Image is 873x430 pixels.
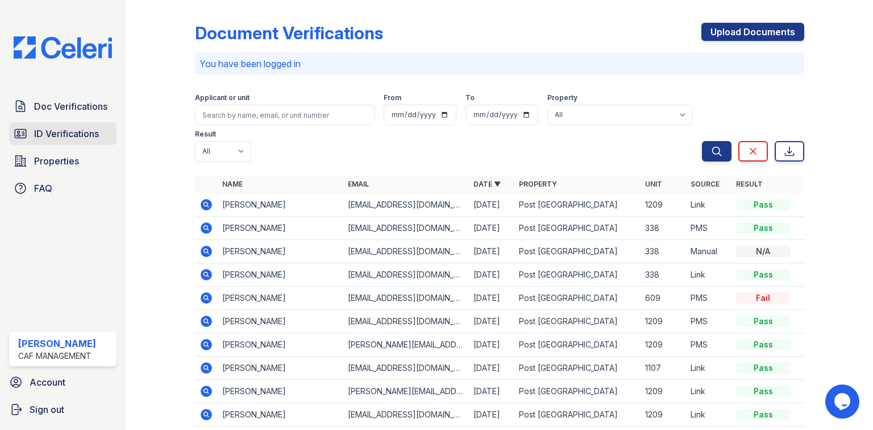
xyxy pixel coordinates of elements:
td: [PERSON_NAME] [218,287,343,310]
td: Post [GEOGRAPHIC_DATA] [514,333,640,357]
td: [DATE] [469,193,514,217]
td: PMS [686,310,731,333]
td: Link [686,357,731,380]
td: Link [686,193,731,217]
a: Email [348,180,369,188]
a: Doc Verifications [9,95,117,118]
a: Sign out [5,398,121,421]
td: Link [686,263,731,287]
td: [DATE] [469,240,514,263]
div: Pass [736,199,791,210]
td: Post [GEOGRAPHIC_DATA] [514,217,640,240]
label: To [465,93,475,102]
span: Properties [34,154,79,168]
div: N/A [736,246,791,257]
span: Sign out [30,403,64,416]
td: Link [686,403,731,427]
td: [DATE] [469,380,514,403]
label: From [384,93,401,102]
td: [DATE] [469,403,514,427]
td: [DATE] [469,217,514,240]
td: [DATE] [469,357,514,380]
span: ID Verifications [34,127,99,140]
p: You have been logged in [199,57,800,71]
td: [EMAIL_ADDRESS][DOMAIN_NAME] [343,403,469,427]
td: [EMAIL_ADDRESS][DOMAIN_NAME] [343,357,469,380]
td: [PERSON_NAME] [218,357,343,380]
td: [PERSON_NAME] [218,193,343,217]
td: 1209 [641,310,686,333]
div: Document Verifications [195,23,383,43]
td: 338 [641,263,686,287]
td: [EMAIL_ADDRESS][DOMAIN_NAME] [343,217,469,240]
a: Properties [9,150,117,172]
td: [EMAIL_ADDRESS][DOMAIN_NAME] [343,310,469,333]
td: [PERSON_NAME] [218,333,343,357]
label: Property [547,93,577,102]
div: Fail [736,292,791,304]
td: [DATE] [469,310,514,333]
td: 1209 [641,333,686,357]
a: Property [519,180,557,188]
a: ID Verifications [9,122,117,145]
td: [PERSON_NAME][EMAIL_ADDRESS][DOMAIN_NAME] [343,333,469,357]
td: [DATE] [469,263,514,287]
td: 1209 [641,403,686,427]
td: Post [GEOGRAPHIC_DATA] [514,403,640,427]
td: [DATE] [469,333,514,357]
div: Pass [736,386,791,397]
td: PMS [686,333,731,357]
a: Account [5,371,121,394]
td: Post [GEOGRAPHIC_DATA] [514,193,640,217]
td: Post [GEOGRAPHIC_DATA] [514,357,640,380]
input: Search by name, email, or unit number [195,105,375,125]
td: [EMAIL_ADDRESS][DOMAIN_NAME] [343,287,469,310]
td: PMS [686,287,731,310]
label: Result [195,130,216,139]
label: Applicant or unit [195,93,250,102]
td: Post [GEOGRAPHIC_DATA] [514,310,640,333]
td: Link [686,380,731,403]
td: [PERSON_NAME] [218,403,343,427]
td: PMS [686,217,731,240]
td: 1209 [641,380,686,403]
td: [PERSON_NAME] [218,380,343,403]
a: Name [222,180,243,188]
td: [DATE] [469,287,514,310]
td: 609 [641,287,686,310]
td: [PERSON_NAME] [218,310,343,333]
td: 338 [641,240,686,263]
td: Manual [686,240,731,263]
td: [PERSON_NAME] [218,217,343,240]
div: Pass [736,269,791,280]
a: Result [736,180,763,188]
div: Pass [736,222,791,234]
div: Pass [736,409,791,420]
div: Pass [736,339,791,350]
td: 1107 [641,357,686,380]
a: Upload Documents [701,23,804,41]
div: Pass [736,316,791,327]
td: [PERSON_NAME][EMAIL_ADDRESS][DOMAIN_NAME] [343,380,469,403]
a: Unit [645,180,662,188]
span: FAQ [34,181,52,195]
td: Post [GEOGRAPHIC_DATA] [514,240,640,263]
div: [PERSON_NAME] [18,337,96,350]
td: Post [GEOGRAPHIC_DATA] [514,263,640,287]
iframe: chat widget [825,384,862,419]
td: [EMAIL_ADDRESS][DOMAIN_NAME] [343,240,469,263]
td: 1209 [641,193,686,217]
a: Source [691,180,720,188]
td: [PERSON_NAME] [218,263,343,287]
td: Post [GEOGRAPHIC_DATA] [514,380,640,403]
a: FAQ [9,177,117,200]
td: 338 [641,217,686,240]
img: CE_Logo_Blue-a8612792a0a2168367f1c8372b55b34899dd931a85d93a1a3d3e32e68fde9ad4.png [5,36,121,59]
td: [EMAIL_ADDRESS][DOMAIN_NAME] [343,263,469,287]
span: Doc Verifications [34,100,107,113]
div: CAF Management [18,350,96,362]
td: Post [GEOGRAPHIC_DATA] [514,287,640,310]
div: Pass [736,362,791,374]
a: Date ▼ [473,180,501,188]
